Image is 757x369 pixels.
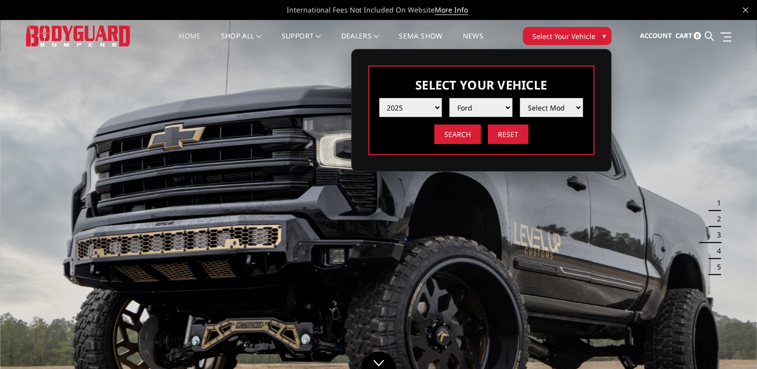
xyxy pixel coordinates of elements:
[675,22,701,49] a: Cart 0
[711,259,721,275] button: 5 of 5
[711,195,721,211] button: 1 of 5
[282,32,321,52] a: Support
[532,31,595,41] span: Select Your Vehicle
[361,351,396,369] a: Click to Down
[221,32,262,52] a: shop all
[341,32,379,52] a: Dealers
[675,31,692,40] span: Cart
[693,32,701,39] span: 0
[711,211,721,227] button: 2 of 5
[26,25,131,46] img: BODYGUARD BUMPERS
[462,32,483,52] a: News
[639,22,671,49] a: Account
[179,32,201,52] a: Home
[707,321,757,369] iframe: Chat Widget
[434,124,481,144] input: Search
[602,30,606,41] span: ▾
[379,76,583,93] h3: Select Your Vehicle
[711,227,721,243] button: 3 of 5
[639,31,671,40] span: Account
[711,243,721,259] button: 4 of 5
[523,27,611,45] button: Select Your Vehicle
[399,32,442,52] a: SEMA Show
[488,124,528,144] input: Reset
[435,5,468,15] a: More Info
